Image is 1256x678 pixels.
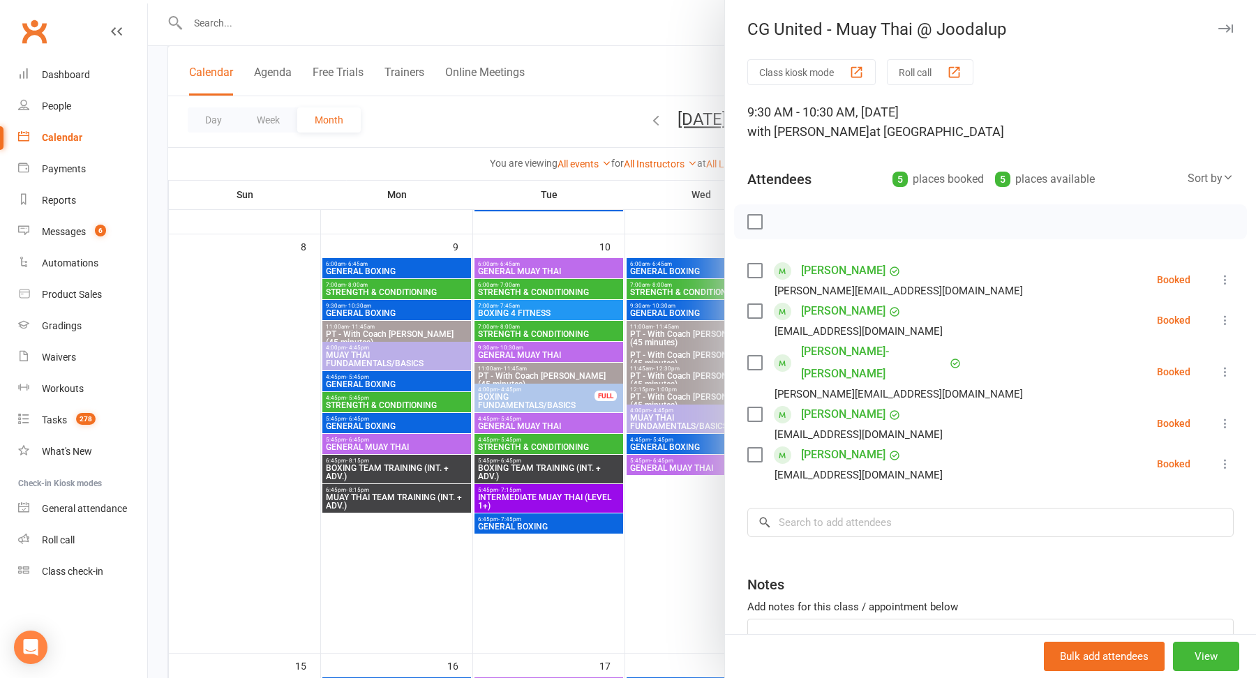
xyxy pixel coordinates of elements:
[775,322,943,340] div: [EMAIL_ADDRESS][DOMAIN_NAME]
[18,373,147,405] a: Workouts
[775,282,1023,300] div: [PERSON_NAME][EMAIL_ADDRESS][DOMAIN_NAME]
[42,132,82,143] div: Calendar
[1044,642,1165,671] button: Bulk add attendees
[18,525,147,556] a: Roll call
[801,340,946,385] a: [PERSON_NAME]-[PERSON_NAME]
[18,216,147,248] a: Messages 6
[775,425,943,444] div: [EMAIL_ADDRESS][DOMAIN_NAME]
[18,91,147,122] a: People
[747,59,876,85] button: Class kiosk mode
[1157,459,1190,469] div: Booked
[18,342,147,373] a: Waivers
[76,413,96,425] span: 278
[18,59,147,91] a: Dashboard
[747,575,784,594] div: Notes
[725,20,1256,39] div: CG United - Muay Thai @ Joodalup
[801,259,885,282] a: [PERSON_NAME]
[1188,169,1234,188] div: Sort by
[42,69,90,80] div: Dashboard
[18,405,147,436] a: Tasks 278
[801,444,885,466] a: [PERSON_NAME]
[42,100,71,112] div: People
[747,508,1234,537] input: Search to add attendees
[892,169,984,189] div: places booked
[18,185,147,216] a: Reports
[14,631,47,664] div: Open Intercom Messenger
[42,352,76,363] div: Waivers
[18,436,147,467] a: What's New
[1173,642,1239,671] button: View
[18,153,147,185] a: Payments
[747,124,869,139] span: with [PERSON_NAME]
[1157,275,1190,285] div: Booked
[892,172,908,187] div: 5
[18,493,147,525] a: General attendance kiosk mode
[42,195,76,206] div: Reports
[801,403,885,425] a: [PERSON_NAME]
[995,172,1010,187] div: 5
[1157,367,1190,377] div: Booked
[42,320,82,331] div: Gradings
[42,446,92,457] div: What's New
[18,556,147,587] a: Class kiosk mode
[17,14,52,49] a: Clubworx
[995,169,1095,189] div: places available
[95,225,106,236] span: 6
[1157,315,1190,325] div: Booked
[869,124,1004,139] span: at [GEOGRAPHIC_DATA]
[18,122,147,153] a: Calendar
[18,279,147,310] a: Product Sales
[42,503,127,514] div: General attendance
[801,300,885,322] a: [PERSON_NAME]
[42,257,98,269] div: Automations
[18,248,147,279] a: Automations
[747,103,1234,142] div: 9:30 AM - 10:30 AM, [DATE]
[42,163,86,174] div: Payments
[42,534,75,545] div: Roll call
[747,598,1234,615] div: Add notes for this class / appointment below
[887,59,973,85] button: Roll call
[1157,419,1190,428] div: Booked
[42,289,102,300] div: Product Sales
[42,383,84,394] div: Workouts
[18,310,147,342] a: Gradings
[42,226,86,237] div: Messages
[775,385,1023,403] div: [PERSON_NAME][EMAIL_ADDRESS][DOMAIN_NAME]
[42,414,67,425] div: Tasks
[42,566,103,577] div: Class check-in
[775,466,943,484] div: [EMAIL_ADDRESS][DOMAIN_NAME]
[747,169,812,189] div: Attendees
